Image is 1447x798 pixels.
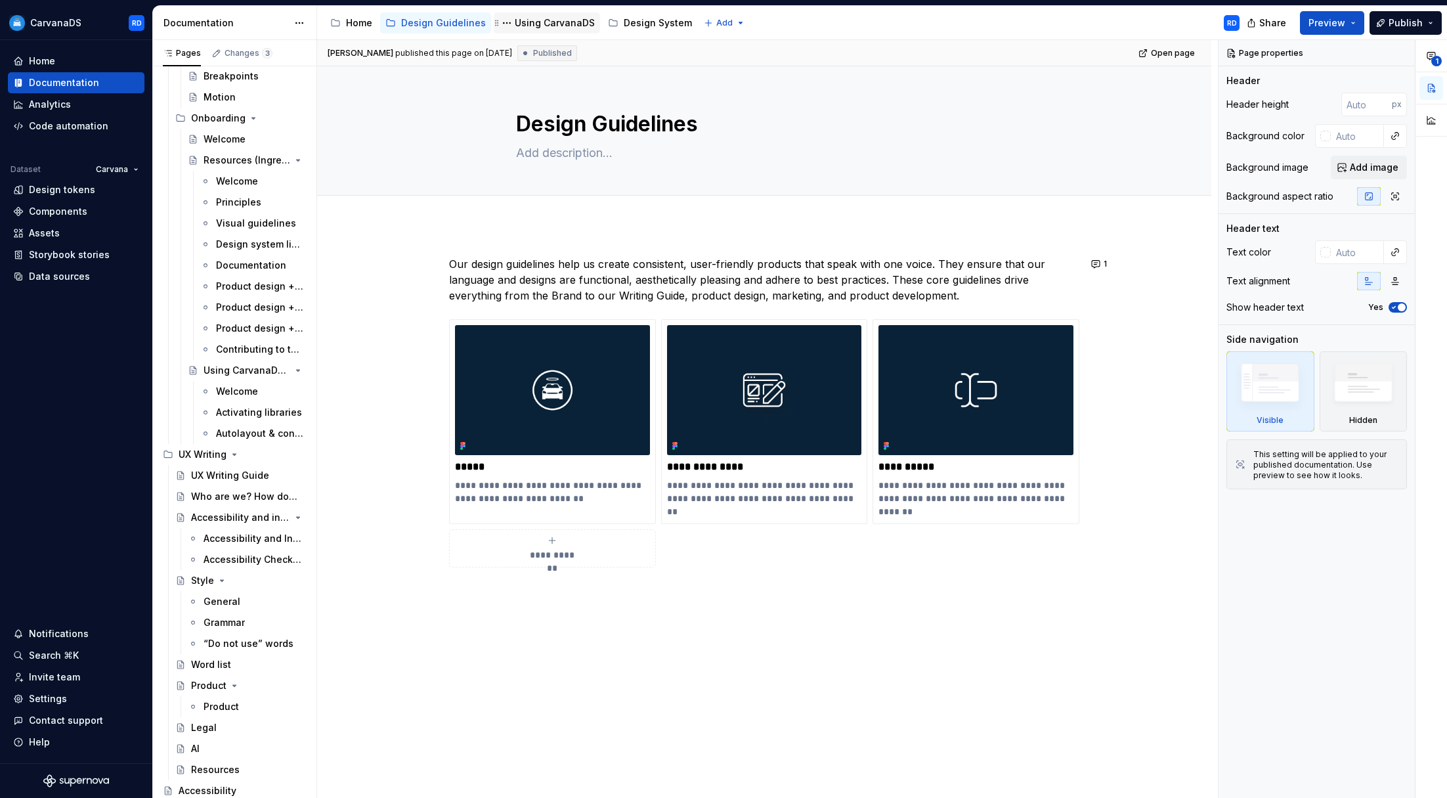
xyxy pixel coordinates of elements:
[8,710,144,731] button: Contact support
[183,150,311,171] a: Resources (Ingredients)
[29,76,99,89] div: Documentation
[603,12,697,33] a: Design System
[191,742,200,755] div: AI
[191,658,231,671] div: Word list
[1253,449,1398,481] div: This setting will be applied to your published documentation. Use preview to see how it looks.
[29,227,60,240] div: Assets
[1226,351,1314,432] div: Visible
[191,763,240,776] div: Resources
[11,164,41,175] div: Dataset
[1392,99,1402,110] p: px
[1368,302,1383,313] label: Yes
[170,675,311,696] a: Product
[183,87,311,108] a: Motion
[132,18,142,28] div: RD
[8,179,144,200] a: Design tokens
[204,70,259,83] div: Breakpoints
[1104,259,1107,269] span: 1
[29,736,50,749] div: Help
[8,266,144,287] a: Data sources
[195,318,311,339] a: Product design + UX writing
[195,339,311,360] a: Contributing to the system
[716,18,733,28] span: Add
[262,48,272,58] span: 3
[1226,275,1290,288] div: Text alignment
[1389,16,1423,30] span: Publish
[8,223,144,244] a: Assets
[9,15,25,31] img: 385de8ec-3253-4064-8478-e9f485bb8188.png
[8,116,144,137] a: Code automation
[183,633,311,654] a: “Do not use” words
[1226,301,1304,314] div: Show header text
[195,192,311,213] a: Principles
[183,696,311,717] a: Product
[1431,56,1442,66] span: 1
[216,259,286,272] div: Documentation
[325,12,378,33] a: Home
[90,160,144,179] button: Carvana
[533,48,572,58] span: Published
[170,654,311,675] a: Word list
[170,486,311,507] a: Who are we? How do we write?
[449,256,1079,303] p: Our design guidelines help us create consistent, user-friendly products that speak with one voice...
[1226,246,1271,259] div: Text color
[8,623,144,644] button: Notifications
[1227,18,1237,28] div: RD
[29,270,90,283] div: Data sources
[163,48,201,58] div: Pages
[29,205,87,218] div: Components
[204,616,245,629] div: Grammar
[204,553,303,566] div: Accessibility Checklist
[216,343,303,356] div: Contributing to the system
[8,72,144,93] a: Documentation
[204,133,246,146] div: Welcome
[195,171,311,192] a: Welcome
[1226,74,1260,87] div: Header
[346,16,372,30] div: Home
[195,234,311,255] a: Design system libraries
[1226,161,1308,174] div: Background image
[191,574,214,587] div: Style
[624,16,692,30] div: Design System
[8,732,144,753] button: Help
[183,549,311,570] a: Accessibility Checklist
[1341,93,1392,116] input: Auto
[1320,351,1408,432] div: Hidden
[96,164,128,175] span: Carvana
[29,98,71,111] div: Analytics
[191,679,227,692] div: Product
[43,774,109,787] a: Supernova Logo
[8,688,144,709] a: Settings
[170,465,311,486] a: UX Writing Guide
[170,717,311,738] a: Legal
[395,48,512,58] div: published this page on [DATE]
[216,301,303,314] div: Product design + visual design
[195,255,311,276] a: Documentation
[183,528,311,549] a: Accessibility and Inclusion
[170,507,311,528] a: Accessibility and inclusion
[195,276,311,297] a: Product design + engineering
[170,738,311,759] a: AI
[216,238,303,251] div: Design system libraries
[1240,11,1295,35] button: Share
[191,511,290,524] div: Accessibility and inclusion
[183,66,311,87] a: Breakpoints
[216,322,303,335] div: Product design + UX writing
[195,402,311,423] a: Activating libraries
[328,48,393,58] span: [PERSON_NAME]
[1259,16,1286,30] span: Share
[1331,240,1384,264] input: Auto
[216,280,303,293] div: Product design + engineering
[1300,11,1364,35] button: Preview
[158,444,311,465] div: UX Writing
[195,381,311,402] a: Welcome
[494,12,600,33] a: Using CarvanaDS
[170,759,311,780] a: Resources
[225,48,272,58] div: Changes
[204,91,236,104] div: Motion
[1257,415,1284,426] div: Visible
[401,16,486,30] div: Design Guidelines
[700,14,749,32] button: Add
[1151,48,1195,58] span: Open page
[204,532,303,545] div: Accessibility and Inclusion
